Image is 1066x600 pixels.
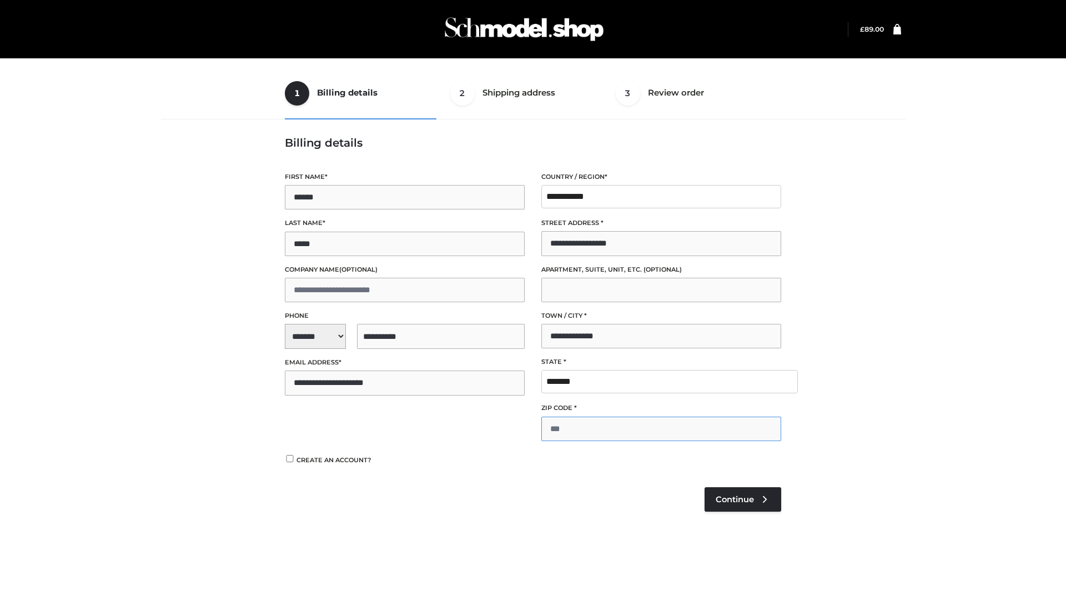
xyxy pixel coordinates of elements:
a: Continue [705,487,781,512]
label: Last name [285,218,525,228]
span: (optional) [643,266,682,273]
span: Continue [716,494,754,504]
label: State [541,357,781,367]
a: £89.00 [860,25,884,33]
label: Country / Region [541,172,781,182]
label: Email address [285,357,525,368]
input: Create an account? [285,455,295,462]
label: Street address [541,218,781,228]
img: Schmodel Admin 964 [441,7,607,51]
label: Company name [285,264,525,275]
span: (optional) [339,266,378,273]
span: Create an account? [296,456,371,464]
label: ZIP Code [541,403,781,413]
label: Town / City [541,311,781,321]
h3: Billing details [285,136,781,149]
label: First name [285,172,525,182]
label: Apartment, suite, unit, etc. [541,264,781,275]
span: £ [860,25,864,33]
label: Phone [285,311,525,321]
bdi: 89.00 [860,25,884,33]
